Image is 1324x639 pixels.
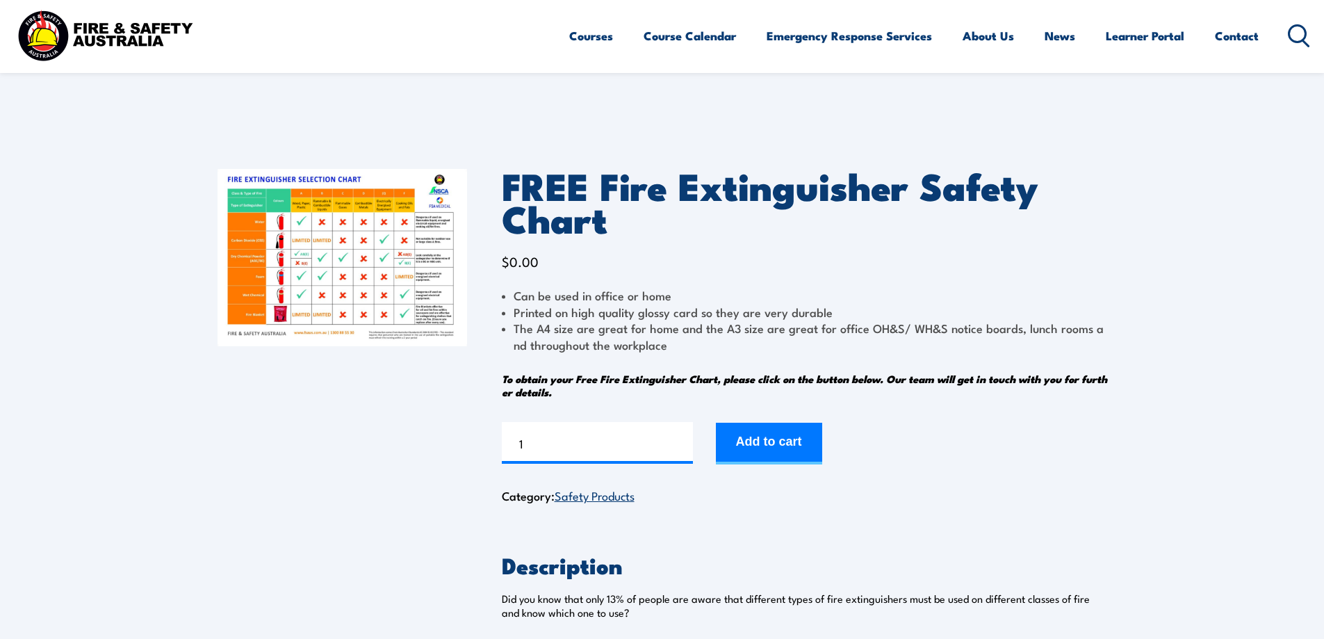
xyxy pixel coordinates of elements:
span: $ [502,252,509,270]
h2: Description [502,555,1107,574]
button: Add to cart [716,423,822,464]
li: Can be used in office or home [502,287,1107,303]
a: News [1045,17,1075,54]
a: Safety Products [555,487,635,503]
a: Courses [569,17,613,54]
a: Learner Portal [1106,17,1184,54]
em: To obtain your Free Fire Extinguisher Chart, please click on the button below. Our team will get ... [502,371,1107,400]
a: Emergency Response Services [767,17,932,54]
p: Did you know that only 13% of people are aware that different types of fire extinguishers must be... [502,592,1107,620]
span: Category: [502,487,635,504]
a: Contact [1215,17,1259,54]
h1: FREE Fire Extinguisher Safety Chart [502,169,1107,234]
bdi: 0.00 [502,252,539,270]
a: Course Calendar [644,17,736,54]
img: FREE Fire Extinguisher Safety Chart [218,169,467,346]
a: About Us [963,17,1014,54]
li: Printed on high quality glossy card so they are very durable [502,304,1107,320]
input: Product quantity [502,422,693,464]
li: The A4 size are great for home and the A3 size are great for office OH&S/ WH&S notice boards, lun... [502,320,1107,353]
